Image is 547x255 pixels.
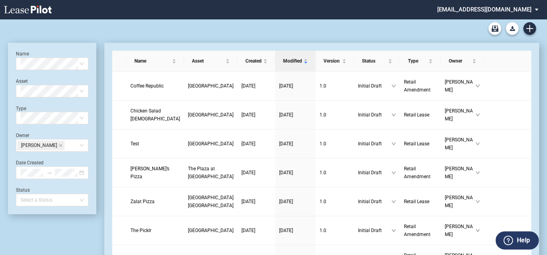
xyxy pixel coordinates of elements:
[16,106,26,111] label: Type
[279,112,293,118] span: [DATE]
[130,198,180,206] a: Zalat Pizza
[279,111,312,119] a: [DATE]
[126,51,184,72] th: Name
[188,140,233,148] a: [GEOGRAPHIC_DATA]
[323,57,340,65] span: Version
[404,224,430,237] span: Retail Amendment
[354,51,400,72] th: Status
[46,170,52,175] span: swap-right
[192,57,224,65] span: Asset
[130,228,151,233] span: The Picklr
[188,111,233,119] a: [GEOGRAPHIC_DATA]
[188,112,233,118] span: King Farm Village Center
[391,228,396,233] span: down
[475,84,480,88] span: down
[444,136,475,152] span: [PERSON_NAME]
[319,228,326,233] span: 1 . 0
[188,195,233,208] span: Town Center Colleyville
[241,199,255,204] span: [DATE]
[319,169,350,177] a: 1.0
[444,194,475,209] span: [PERSON_NAME]
[279,82,312,90] a: [DATE]
[46,170,52,175] span: to
[188,166,233,179] span: The Plaza at Lake Park
[237,51,275,72] th: Created
[444,78,475,94] span: [PERSON_NAME]
[316,51,354,72] th: Version
[358,198,391,206] span: Initial Draft
[444,223,475,238] span: [PERSON_NAME]
[241,198,271,206] a: [DATE]
[319,140,350,148] a: 1.0
[404,199,429,204] span: Retail Lease
[404,198,437,206] a: Retail Lease
[404,223,437,238] a: Retail Amendment
[400,51,441,72] th: Type
[275,51,316,72] th: Modified
[17,141,65,150] span: Catherine Midkiff
[241,228,255,233] span: [DATE]
[16,160,44,166] label: Date Created
[188,228,233,233] span: Huntington Square Plaza
[404,111,437,119] a: Retail Lease
[358,82,391,90] span: Initial Draft
[245,57,262,65] span: Created
[130,226,180,234] a: The Picklr
[279,198,312,206] a: [DATE]
[358,169,391,177] span: Initial Draft
[362,57,386,65] span: Status
[241,141,255,147] span: [DATE]
[319,141,326,147] span: 1 . 0
[404,112,429,118] span: Retail Lease
[21,141,57,150] span: [PERSON_NAME]
[130,165,180,181] a: [PERSON_NAME]’s Pizza
[475,170,480,175] span: down
[188,165,233,181] a: The Plaza at [GEOGRAPHIC_DATA]
[404,78,437,94] a: Retail Amendment
[358,111,391,119] span: Initial Draft
[279,140,312,148] a: [DATE]
[319,83,326,89] span: 1 . 0
[241,111,271,119] a: [DATE]
[283,57,302,65] span: Modified
[319,226,350,234] a: 1.0
[241,82,271,90] a: [DATE]
[279,83,293,89] span: [DATE]
[475,141,480,146] span: down
[188,194,233,209] a: [GEOGRAPHIC_DATA] [GEOGRAPHIC_DATA]
[391,170,396,175] span: down
[59,143,63,147] span: close
[16,78,28,84] label: Asset
[241,226,271,234] a: [DATE]
[279,226,312,234] a: [DATE]
[319,112,326,118] span: 1 . 0
[279,199,293,204] span: [DATE]
[444,165,475,181] span: [PERSON_NAME]
[358,140,391,148] span: Initial Draft
[241,140,271,148] a: [DATE]
[130,108,180,122] span: Chicken Salad Chick
[358,226,391,234] span: Initial Draft
[404,165,437,181] a: Retail Amendment
[516,235,530,245] label: Help
[503,22,521,35] md-menu: Download Blank Form List
[130,83,164,89] span: Coffee Republic
[134,57,170,65] span: Name
[241,170,255,175] span: [DATE]
[319,170,326,175] span: 1 . 0
[130,107,180,123] a: Chicken Salad [DEMOGRAPHIC_DATA]
[279,141,293,147] span: [DATE]
[391,141,396,146] span: down
[241,169,271,177] a: [DATE]
[404,140,437,148] a: Retail Lease
[279,170,293,175] span: [DATE]
[130,199,155,204] span: Zalat Pizza
[279,169,312,177] a: [DATE]
[319,198,350,206] a: 1.0
[475,228,480,233] span: down
[16,187,30,193] label: Status
[495,231,539,249] button: Help
[188,83,233,89] span: King Farm Village Center
[404,166,430,179] span: Retail Amendment
[440,51,484,72] th: Owner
